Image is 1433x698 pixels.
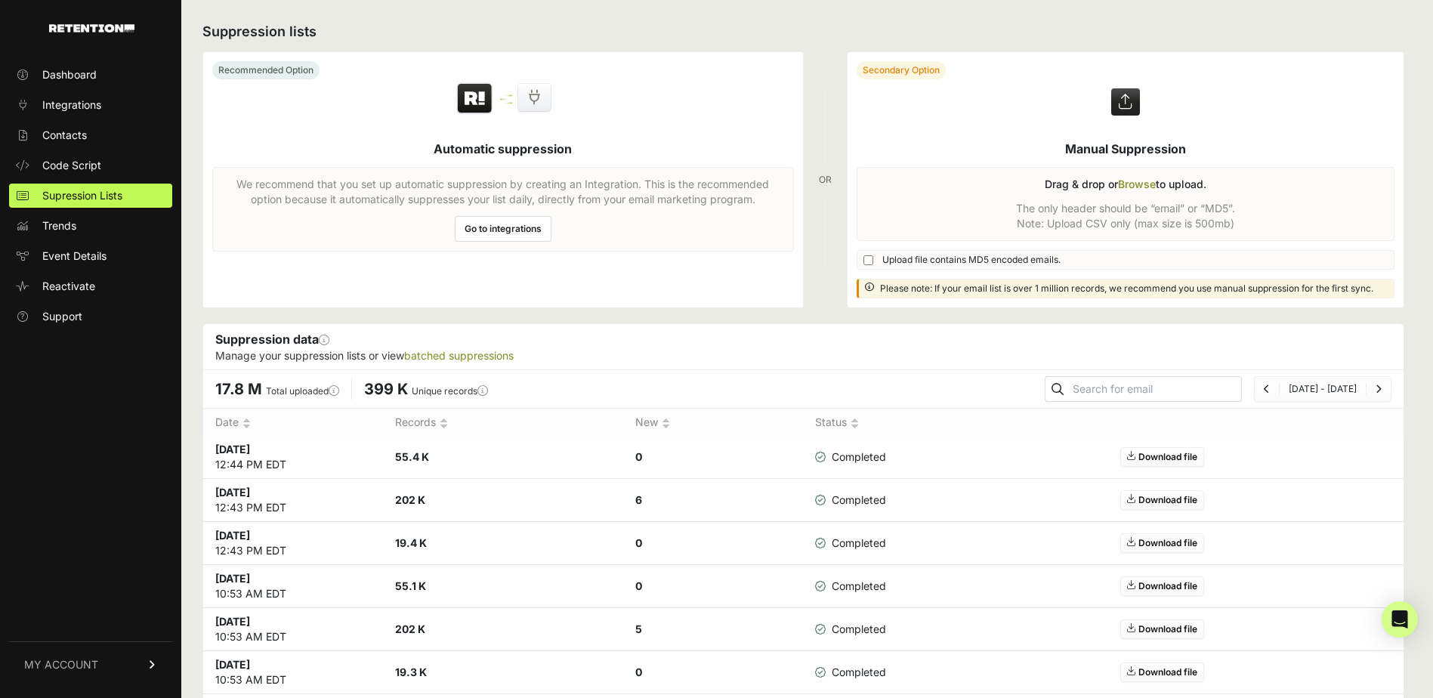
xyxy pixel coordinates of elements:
span: MY ACCOUNT [24,657,98,672]
img: no_sort-eaf950dc5ab64cae54d48a5578032e96f70b2ecb7d747501f34c8f2db400fb66.gif [440,418,448,429]
strong: 19.3 K [395,666,427,678]
h2: Suppression lists [202,21,1404,42]
strong: [DATE] [215,658,250,671]
img: Retention [456,82,494,116]
div: Open Intercom Messenger [1382,601,1418,638]
input: Upload file contains MD5 encoded emails. [863,255,873,265]
td: 12:43 PM EDT [203,522,383,565]
div: OR [819,51,832,308]
span: Supression Lists [42,188,122,203]
a: Download file [1120,662,1204,682]
a: Trends [9,214,172,238]
a: Go to integrations [455,216,551,242]
img: integration [500,98,512,100]
a: Code Script [9,153,172,178]
span: 399 K [364,380,408,398]
span: Support [42,309,82,324]
p: We recommend that you set up automatic suppression by creating an Integration. This is the recomm... [222,177,784,207]
a: Download file [1120,533,1204,553]
img: Retention.com [49,24,134,32]
span: Completed [815,579,886,594]
a: Download file [1120,447,1204,467]
td: 10:53 AM EDT [203,608,383,651]
strong: 202 K [395,622,425,635]
span: 17.8 M [215,380,262,398]
a: Integrations [9,93,172,117]
span: Completed [815,493,886,508]
strong: 0 [635,666,642,678]
strong: 6 [635,493,642,506]
a: batched suppressions [404,349,514,362]
li: [DATE] - [DATE] [1279,383,1366,395]
a: Download file [1120,576,1204,596]
strong: [DATE] [215,529,250,542]
div: Suppression data [203,324,1404,369]
span: Trends [42,218,76,233]
span: Integrations [42,97,101,113]
span: Completed [815,536,886,551]
a: Dashboard [9,63,172,87]
span: Contacts [42,128,87,143]
span: Completed [815,449,886,465]
td: 12:43 PM EDT [203,479,383,522]
input: Search for email [1070,378,1241,400]
th: Records [383,409,623,437]
strong: 0 [635,579,642,592]
strong: 19.4 K [395,536,427,549]
span: Code Script [42,158,101,173]
td: 12:44 PM EDT [203,436,383,479]
img: no_sort-eaf950dc5ab64cae54d48a5578032e96f70b2ecb7d747501f34c8f2db400fb66.gif [662,418,670,429]
a: Supression Lists [9,184,172,208]
a: Contacts [9,123,172,147]
span: Dashboard [42,67,97,82]
img: no_sort-eaf950dc5ab64cae54d48a5578032e96f70b2ecb7d747501f34c8f2db400fb66.gif [242,418,251,429]
a: Download file [1120,490,1204,510]
label: Unique records [412,385,488,397]
p: Manage your suppression lists or view [215,348,1391,363]
a: Download file [1120,619,1204,639]
span: Upload file contains MD5 encoded emails. [882,254,1061,266]
h5: Automatic suppression [434,140,572,158]
td: 10:53 AM EDT [203,565,383,608]
a: Previous [1264,383,1270,394]
strong: [DATE] [215,443,250,456]
strong: 55.4 K [395,450,429,463]
div: Recommended Option [212,61,320,79]
strong: 5 [635,622,642,635]
strong: [DATE] [215,486,250,499]
strong: 0 [635,450,642,463]
img: integration [500,94,512,97]
th: Date [203,409,383,437]
img: no_sort-eaf950dc5ab64cae54d48a5578032e96f70b2ecb7d747501f34c8f2db400fb66.gif [851,418,859,429]
a: Reactivate [9,274,172,298]
strong: [DATE] [215,615,250,628]
a: Support [9,304,172,329]
a: MY ACCOUNT [9,641,172,687]
span: Event Details [42,249,107,264]
strong: 202 K [395,493,425,506]
th: Status [803,409,923,437]
strong: 55.1 K [395,579,426,592]
strong: [DATE] [215,572,250,585]
a: Next [1376,383,1382,394]
strong: 0 [635,536,642,549]
nav: Page navigation [1254,376,1391,402]
label: Total uploaded [266,385,339,397]
th: New [623,409,803,437]
span: Completed [815,665,886,680]
span: Completed [815,622,886,637]
span: Reactivate [42,279,95,294]
td: 10:53 AM EDT [203,651,383,694]
img: integration [500,102,512,104]
a: Event Details [9,244,172,268]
